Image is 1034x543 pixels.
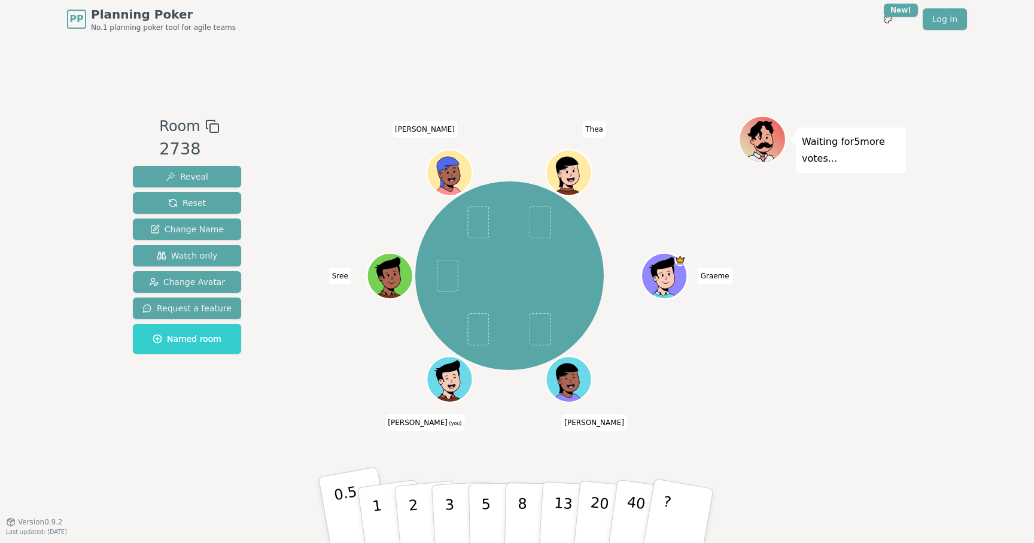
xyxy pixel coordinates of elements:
[159,137,219,162] div: 2738
[150,223,224,235] span: Change Name
[329,268,351,284] span: Click to change your name
[133,166,241,187] button: Reveal
[448,421,462,426] span: (you)
[69,12,83,26] span: PP
[133,245,241,266] button: Watch only
[385,414,464,431] span: Click to change your name
[157,250,218,262] span: Watch only
[6,529,67,535] span: Last updated: [DATE]
[133,219,241,240] button: Change Name
[133,298,241,319] button: Request a feature
[392,120,458,137] span: Click to change your name
[133,324,241,354] button: Named room
[142,302,232,314] span: Request a feature
[877,8,899,30] button: New!
[561,414,627,431] span: Click to change your name
[166,171,208,183] span: Reveal
[884,4,918,17] div: New!
[802,134,900,167] p: Waiting for 5 more votes...
[149,276,226,288] span: Change Avatar
[582,120,606,137] span: Click to change your name
[698,268,732,284] span: Click to change your name
[923,8,967,30] a: Log in
[133,271,241,293] button: Change Avatar
[6,517,63,527] button: Version0.9.2
[91,6,236,23] span: Planning Poker
[153,333,221,345] span: Named room
[133,192,241,214] button: Reset
[159,116,200,137] span: Room
[18,517,63,527] span: Version 0.9.2
[168,197,206,209] span: Reset
[91,23,236,32] span: No.1 planning poker tool for agile teams
[67,6,236,32] a: PPPlanning PokerNo.1 planning poker tool for agile teams
[428,357,472,401] button: Click to change your avatar
[674,254,686,266] span: Graeme is the host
